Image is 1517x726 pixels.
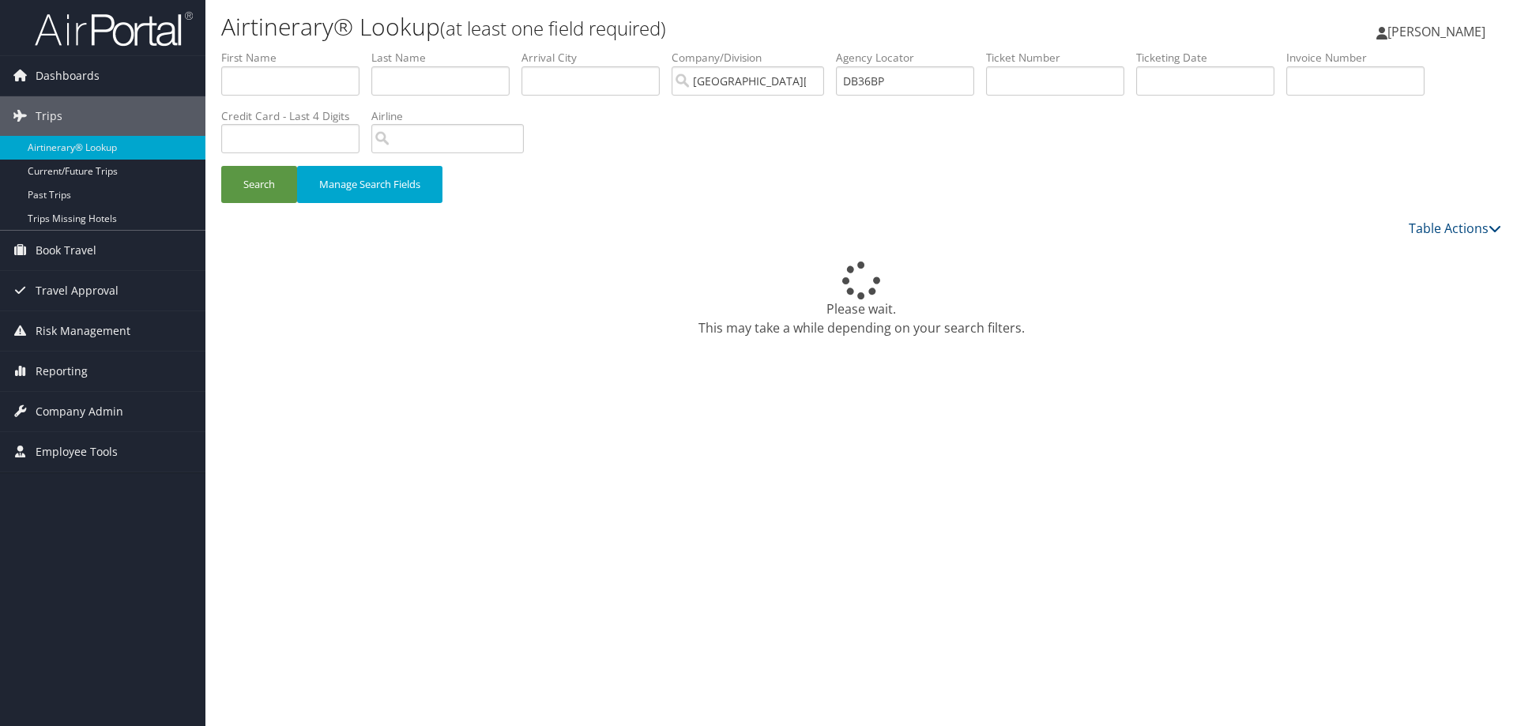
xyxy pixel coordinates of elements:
[836,50,986,66] label: Agency Locator
[672,50,836,66] label: Company/Division
[371,108,536,124] label: Airline
[1286,50,1436,66] label: Invoice Number
[36,56,100,96] span: Dashboards
[371,50,521,66] label: Last Name
[36,392,123,431] span: Company Admin
[221,166,297,203] button: Search
[36,311,130,351] span: Risk Management
[1376,8,1501,55] a: [PERSON_NAME]
[36,231,96,270] span: Book Travel
[1387,23,1485,40] span: [PERSON_NAME]
[36,432,118,472] span: Employee Tools
[221,261,1501,337] div: Please wait. This may take a while depending on your search filters.
[1136,50,1286,66] label: Ticketing Date
[440,15,666,41] small: (at least one field required)
[297,166,442,203] button: Manage Search Fields
[986,50,1136,66] label: Ticket Number
[221,10,1075,43] h1: Airtinerary® Lookup
[36,96,62,136] span: Trips
[221,108,371,124] label: Credit Card - Last 4 Digits
[1409,220,1501,237] a: Table Actions
[36,271,119,310] span: Travel Approval
[221,50,371,66] label: First Name
[35,10,193,47] img: airportal-logo.png
[521,50,672,66] label: Arrival City
[36,352,88,391] span: Reporting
